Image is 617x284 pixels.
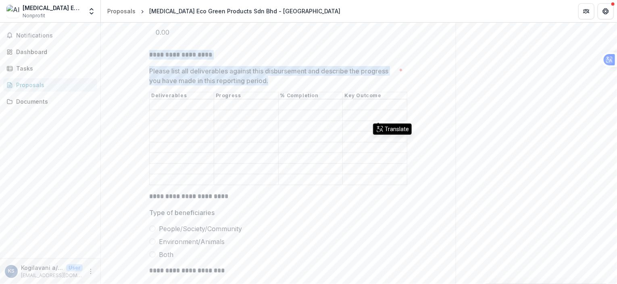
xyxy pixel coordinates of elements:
[3,95,97,108] a: Documents
[159,237,225,246] span: Environment/Animals
[16,64,91,73] div: Tasks
[598,3,614,19] button: Get Help
[23,4,83,12] div: [MEDICAL_DATA] Eco Green Products Sdn Bhd
[3,62,97,75] a: Tasks
[16,48,91,56] div: Dashboard
[149,208,215,217] p: Type of beneficiaries
[16,97,91,106] div: Documents
[149,21,407,44] p: 0.00
[343,92,407,99] th: Key Outcome
[104,5,344,17] nav: breadcrumb
[3,29,97,42] button: Notifications
[23,12,45,19] span: Nonprofit
[159,250,173,259] span: Both
[3,78,97,92] a: Proposals
[86,267,96,276] button: More
[578,3,594,19] button: Partners
[159,224,242,234] span: People/Society/Community
[3,45,97,58] a: Dashboard
[21,272,83,279] p: [EMAIL_ADDRESS][DOMAIN_NAME]
[278,92,343,99] th: % Completion
[214,92,278,99] th: Progress
[21,263,63,272] p: Kogilavani a/p Supermaniam
[86,3,97,19] button: Open entity switcher
[149,66,396,86] p: Please list all deliverables against this disbursement and describe the progress you have made in...
[104,5,139,17] a: Proposals
[149,7,340,15] div: [MEDICAL_DATA] Eco Green Products Sdn Bhd - [GEOGRAPHIC_DATA]
[107,7,135,15] div: Proposals
[66,264,83,271] p: User
[16,32,94,39] span: Notifications
[8,269,15,274] div: Kogilavani a/p Supermaniam
[6,5,19,18] img: Alora Eco Green Products Sdn Bhd
[150,92,214,99] th: Deliverables
[16,81,91,89] div: Proposals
